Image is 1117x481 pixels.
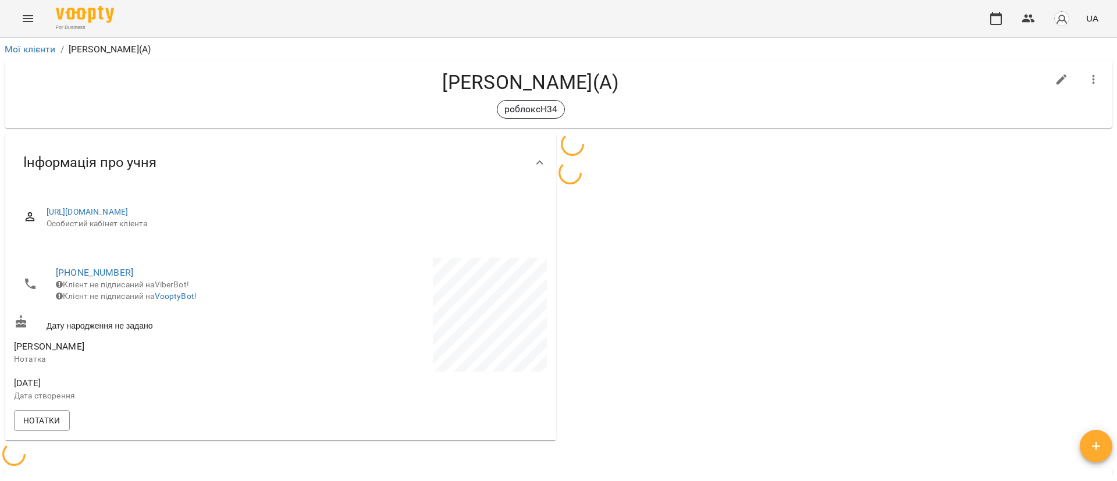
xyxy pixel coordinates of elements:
div: Інформація про учня [5,133,556,193]
span: Нотатки [23,414,61,427]
span: [DATE] [14,376,278,390]
p: Нотатка [14,354,278,365]
img: Voopty Logo [56,6,114,23]
span: Інформація про учня [23,154,156,172]
a: [PHONE_NUMBER] [56,267,133,278]
span: Клієнт не підписаний на ! [56,291,197,301]
p: [PERSON_NAME](А) [69,42,151,56]
span: Клієнт не підписаний на ViberBot! [56,280,189,289]
a: [URL][DOMAIN_NAME] [47,207,129,216]
div: роблоксН34 [497,100,565,119]
span: For Business [56,24,114,31]
span: [PERSON_NAME] [14,341,84,352]
a: VooptyBot [155,291,194,301]
span: UA [1086,12,1098,24]
div: Дату народження не задано [12,312,280,334]
a: Мої клієнти [5,44,56,55]
li: / [61,42,64,56]
button: Menu [14,5,42,33]
button: UA [1082,8,1103,29]
p: Дата створення [14,390,278,402]
p: роблоксН34 [504,102,557,116]
button: Нотатки [14,410,70,431]
span: Особистий кабінет клієнта [47,218,538,230]
nav: breadcrumb [5,42,1112,56]
h4: [PERSON_NAME](А) [14,70,1048,94]
img: avatar_s.png [1054,10,1070,27]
